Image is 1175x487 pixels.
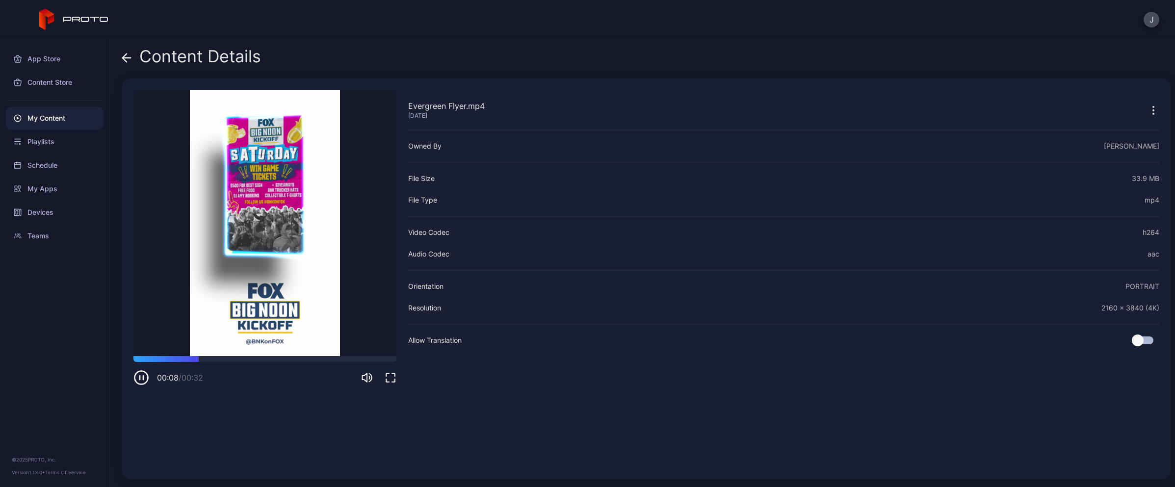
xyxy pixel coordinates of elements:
div: 00:08 [157,372,203,384]
div: Allow Translation [408,334,462,346]
a: Content Store [6,71,104,94]
div: Orientation [408,281,444,292]
div: 2160 x 3840 (4K) [1101,302,1159,314]
div: © 2025 PROTO, Inc. [12,456,98,463]
div: Audio Codec [408,248,449,260]
div: mp4 [1145,194,1159,206]
div: Content Details [122,47,261,71]
div: aac [1148,248,1159,260]
a: Teams [6,224,104,248]
a: My Content [6,106,104,130]
video: Sorry, your browser doesn‘t support embedded videos [133,90,396,356]
a: Terms Of Service [45,469,86,475]
button: J [1144,12,1159,27]
a: Schedule [6,154,104,177]
div: [DATE] [408,112,485,120]
a: My Apps [6,177,104,201]
div: 33.9 MB [1132,173,1159,184]
a: App Store [6,47,104,71]
div: Owned By [408,140,442,152]
div: [PERSON_NAME] [1104,140,1159,152]
div: File Type [408,194,437,206]
div: Resolution [408,302,441,314]
div: Evergreen Flyer.mp4 [408,100,485,112]
div: File Size [408,173,435,184]
div: h264 [1143,227,1159,238]
a: Playlists [6,130,104,154]
div: Video Codec [408,227,449,238]
span: Version 1.13.0 • [12,469,45,475]
div: PORTRAIT [1125,281,1159,292]
a: Devices [6,201,104,224]
span: / 00:32 [179,373,203,383]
